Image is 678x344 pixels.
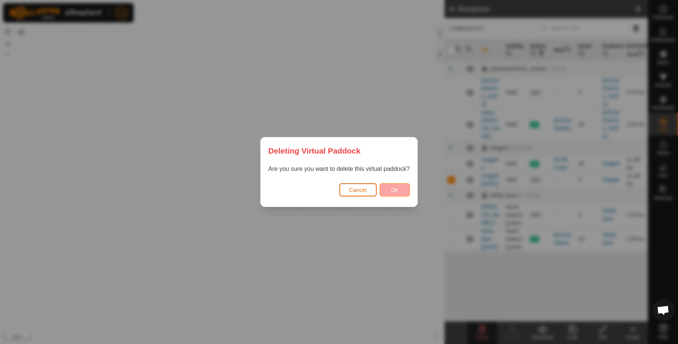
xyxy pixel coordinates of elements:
[380,183,410,196] button: Ok
[268,145,360,157] span: Deleting Virtual Paddock
[349,187,367,193] span: Cancel
[339,183,377,196] button: Cancel
[391,187,398,193] span: Ok
[652,299,675,321] div: Open chat
[268,164,409,174] p: Are you sure you want to delete this virtual paddock?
